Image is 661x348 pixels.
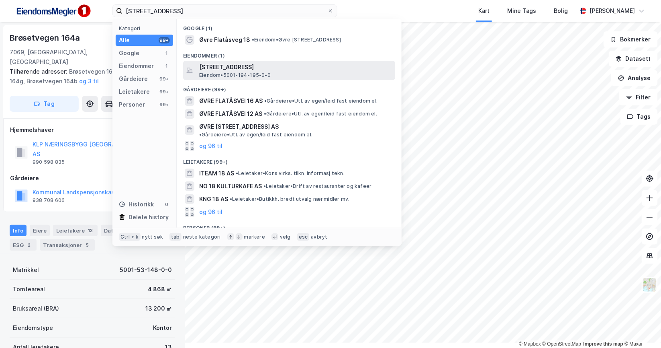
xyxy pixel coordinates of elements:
[590,6,635,16] div: [PERSON_NAME]
[263,183,266,189] span: •
[120,265,172,275] div: 5001-53-148-0-0
[177,218,402,233] div: Personer (99+)
[264,111,377,117] span: Gårdeiere • Utl. av egen/leid fast eiendom el.
[30,225,50,236] div: Eiere
[252,37,254,43] span: •
[159,89,170,95] div: 99+
[183,234,221,240] div: neste kategori
[311,234,327,240] div: avbryt
[33,159,65,165] div: 990 598 835
[153,323,172,333] div: Kontor
[119,87,150,97] div: Leietakere
[13,304,59,313] div: Bruksareal (BRA)
[236,170,345,177] span: Leietaker • Kons.virks. tilkn. informasj.tekn.
[159,37,170,43] div: 99+
[177,80,402,95] div: Gårdeiere (99+)
[10,47,113,67] div: 7069, [GEOGRAPHIC_DATA], [GEOGRAPHIC_DATA]
[252,37,341,43] span: Eiendom • Øvre [STREET_ADDRESS]
[177,19,402,33] div: Google (1)
[199,35,250,45] span: Øvre Flatåsveg 18
[10,239,37,251] div: ESG
[101,225,131,236] div: Datasett
[86,227,94,235] div: 13
[199,132,202,138] span: •
[119,61,154,71] div: Eiendommer
[163,63,170,69] div: 1
[13,284,45,294] div: Tomteareal
[609,51,658,67] button: Datasett
[169,233,182,241] div: tab
[163,201,170,208] div: 0
[10,225,27,236] div: Info
[163,50,170,56] div: 1
[119,48,139,58] div: Google
[297,233,310,241] div: esc
[199,169,234,178] span: ITEAM 18 AS
[119,35,130,45] div: Alle
[10,31,82,44] div: Brøsetvegen 164a
[159,101,170,108] div: 99+
[199,194,228,204] span: KNG 18 AS
[145,304,172,313] div: 13 200 ㎡
[199,109,262,119] span: ØVRE FLATÅSVEI 12 AS
[122,5,327,17] input: Søk på adresse, matrikkel, gårdeiere, leietakere eller personer
[13,323,53,333] div: Eiendomstype
[620,109,658,125] button: Tags
[244,234,265,240] div: markere
[199,96,263,106] span: ØVRE FLATÅSVEI 16 AS
[263,183,371,189] span: Leietaker • Drift av restauranter og kafeer
[159,76,170,82] div: 99+
[280,234,291,240] div: velg
[33,197,65,204] div: 938 708 606
[142,234,163,240] div: nytt søk
[119,25,173,31] div: Kategori
[13,2,93,20] img: F4PB6Px+NJ5v8B7XTbfpPpyloAAAAASUVORK5CYII=
[199,181,262,191] span: NO 18 KULTURKAFE AS
[199,207,222,217] button: og 96 til
[199,132,312,138] span: Gårdeiere • Utl. av egen/leid fast eiendom el.
[642,277,657,292] img: Z
[507,6,536,16] div: Mine Tags
[129,212,169,222] div: Delete history
[10,173,175,183] div: Gårdeiere
[199,62,392,72] span: [STREET_ADDRESS]
[519,341,541,347] a: Mapbox
[10,125,175,135] div: Hjemmelshaver
[53,225,98,236] div: Leietakere
[264,111,266,117] span: •
[119,200,154,209] div: Historikk
[10,68,69,75] span: Tilhørende adresser:
[583,341,623,347] a: Improve this map
[543,341,581,347] a: OpenStreetMap
[199,141,222,151] button: og 96 til
[619,89,658,105] button: Filter
[84,241,92,249] div: 5
[25,241,33,249] div: 2
[119,74,148,84] div: Gårdeiere
[264,98,267,104] span: •
[621,309,661,348] div: Kontrollprogram for chat
[199,122,279,132] span: ØVRE [STREET_ADDRESS] AS
[554,6,568,16] div: Bolig
[148,284,172,294] div: 4 868 ㎡
[611,70,658,86] button: Analyse
[230,196,232,202] span: •
[10,96,79,112] button: Tag
[177,152,402,167] div: Leietakere (99+)
[230,196,349,202] span: Leietaker • Butikkh. bredt utvalg nær.midler mv.
[236,170,238,176] span: •
[478,6,490,16] div: Kart
[264,98,377,104] span: Gårdeiere • Utl. av egen/leid fast eiendom el.
[199,72,271,78] span: Eiendom • 5001-194-195-0-0
[177,46,402,61] div: Eiendommer (1)
[621,309,661,348] iframe: Chat Widget
[13,265,39,275] div: Matrikkel
[10,67,169,86] div: Brøsetvegen 164c, Brøsetvegen 164g, Brøsetvegen 164b
[604,31,658,47] button: Bokmerker
[40,239,95,251] div: Transaksjoner
[119,233,141,241] div: Ctrl + k
[119,100,145,109] div: Personer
